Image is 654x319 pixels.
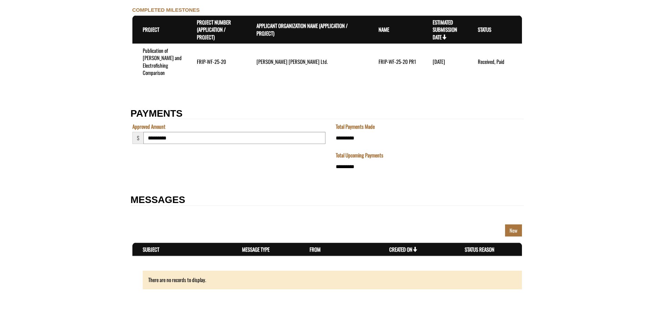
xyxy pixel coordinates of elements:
a: Estimated Submission Date [433,18,457,41]
a: Name [379,26,389,33]
a: Status [478,26,491,33]
a: Message Type [242,245,270,253]
a: Project [143,26,159,33]
div: --- [2,55,7,62]
a: FRIP Final Report - Template.docx [2,31,64,39]
td: FRIP-WF-25-20 [187,44,246,79]
label: File field for users to download amendment request template [2,47,41,54]
fieldset: Section [334,123,524,181]
td: Publication of eDNA and Electrofishing Comparison [132,44,187,79]
label: Total Upcoming Payments [336,152,383,159]
time: [DATE] [433,58,445,65]
th: Actions [509,243,522,257]
td: Received, Paid [467,44,522,79]
h2: PAYMENTS [131,108,524,119]
span: $ [132,132,143,144]
a: New [505,224,522,236]
fieldset: Section [131,123,327,152]
a: Project Number (Application / Project) [197,18,231,41]
a: From [310,245,321,253]
td: FRIP-WF-25-20 PR1 [368,44,422,79]
a: Created On [389,245,417,253]
label: COMPLETED MILESTONES [132,6,200,13]
a: Status Reason [465,245,494,253]
a: Applicant Organization Name (Application / Project) [256,22,348,37]
a: FRIP Progress Report - Template .docx [2,8,73,16]
td: West Fraser Mills Ltd. [246,44,368,79]
label: Total Payments Made [336,123,375,130]
td: 2/28/2025 [422,44,467,79]
h2: MESSAGES [131,195,524,206]
div: There are no records to display. [132,271,522,289]
div: There are no records to display. [143,271,522,289]
a: Subject [143,245,159,253]
fieldset: MESSAGES [131,209,524,304]
label: Approved Amount [132,123,165,130]
label: Final Reporting Template File [2,23,55,31]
